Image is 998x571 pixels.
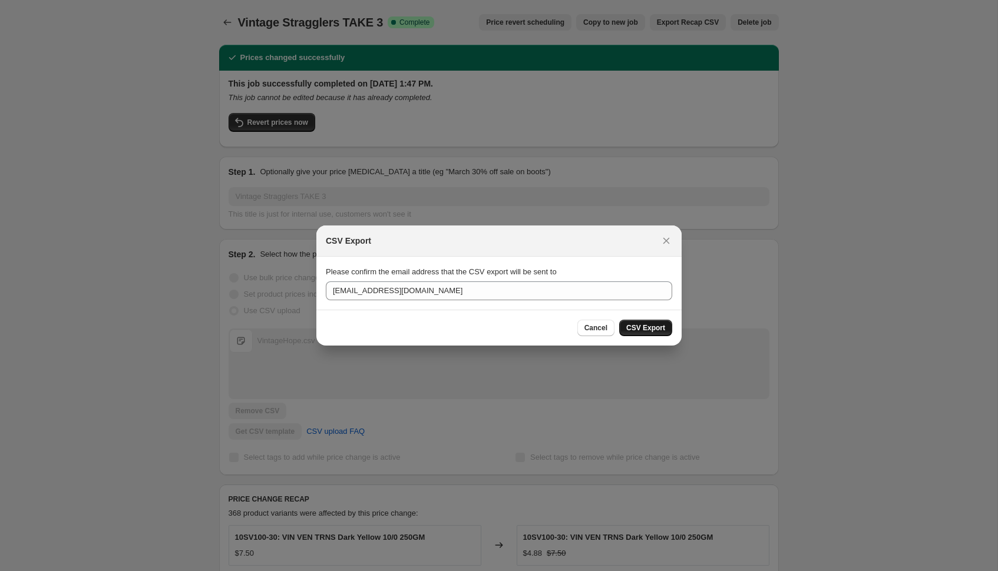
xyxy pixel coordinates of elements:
[326,267,557,276] span: Please confirm the email address that the CSV export will be sent to
[658,233,675,249] button: Close
[619,320,672,336] button: CSV Export
[584,323,607,333] span: Cancel
[626,323,665,333] span: CSV Export
[326,235,371,247] h2: CSV Export
[577,320,614,336] button: Cancel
